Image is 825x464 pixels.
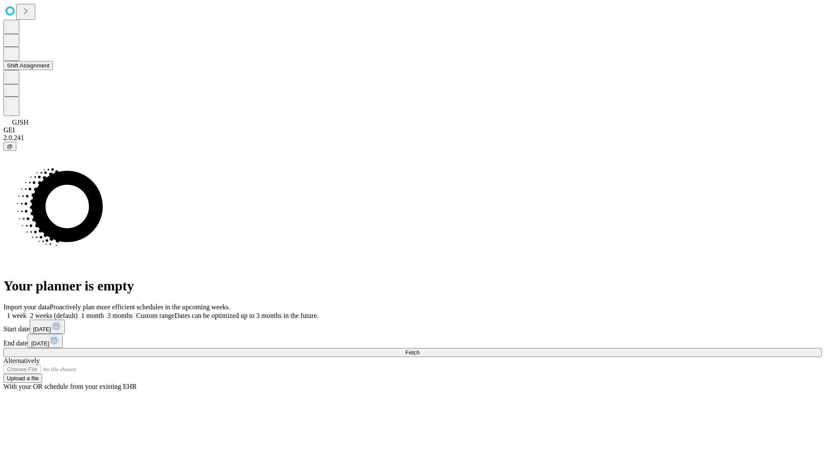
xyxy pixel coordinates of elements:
[3,334,822,348] div: End date
[7,312,27,319] span: 1 week
[50,303,230,311] span: Proactively plan more efficient schedules in the upcoming weeks.
[107,312,133,319] span: 3 months
[30,320,65,334] button: [DATE]
[3,303,50,311] span: Import your data
[3,357,40,364] span: Alternatively
[405,349,419,356] span: Fetch
[3,126,822,134] div: GEI
[30,312,78,319] span: 2 weeks (default)
[27,334,63,348] button: [DATE]
[81,312,104,319] span: 1 month
[33,326,51,333] span: [DATE]
[174,312,318,319] span: Dates can be optimized up to 3 months in the future.
[31,340,49,347] span: [DATE]
[3,320,822,334] div: Start date
[3,61,53,70] button: Shift Assignment
[3,383,137,390] span: With your OR schedule from your existing EHR
[12,119,28,126] span: GJSH
[3,278,822,294] h1: Your planner is empty
[7,143,13,150] span: @
[3,134,822,142] div: 2.0.241
[3,142,16,151] button: @
[3,348,822,357] button: Fetch
[3,374,42,383] button: Upload a file
[136,312,174,319] span: Custom range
